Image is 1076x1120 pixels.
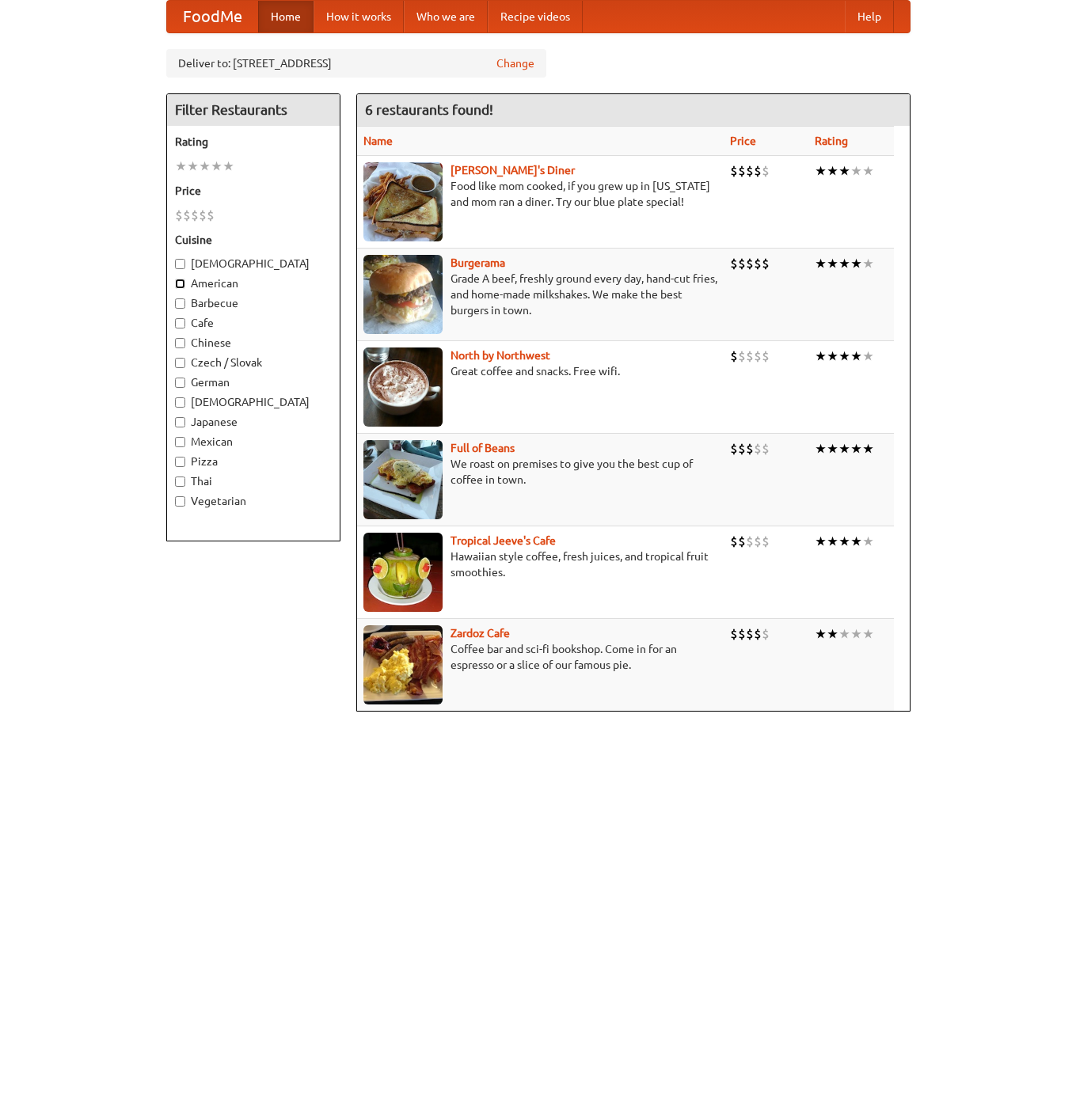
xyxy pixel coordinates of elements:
[451,349,550,362] a: North by Northwest
[175,457,185,467] input: Pizza
[404,1,488,32] a: Who we are
[175,134,332,150] h5: Rating
[191,207,199,224] li: $
[762,255,770,272] li: $
[363,456,717,488] p: We roast on premises to give you the best cup of coffee in town.
[175,378,185,388] input: German
[488,1,583,32] a: Recipe videos
[738,347,746,365] li: $
[175,414,332,430] label: Japanese
[175,295,332,311] label: Barbecue
[838,440,850,457] li: ★
[838,255,850,272] li: ★
[827,625,838,643] li: ★
[451,534,556,547] a: Tropical Jeeve's Cafe
[827,255,838,272] li: ★
[363,135,393,147] a: Name
[754,255,762,272] li: $
[850,625,862,643] li: ★
[175,496,185,507] input: Vegetarian
[815,135,848,147] a: Rating
[762,533,770,550] li: $
[815,255,827,272] li: ★
[496,55,534,71] a: Change
[838,347,850,365] li: ★
[451,256,505,269] a: Burgerama
[730,440,738,457] li: $
[762,347,770,365] li: $
[815,440,827,457] li: ★
[175,256,332,271] label: [DEMOGRAPHIC_DATA]
[730,533,738,550] li: $
[754,347,762,365] li: $
[730,625,738,643] li: $
[862,255,874,272] li: ★
[222,158,234,175] li: ★
[175,318,185,328] input: Cafe
[175,315,332,331] label: Cafe
[363,162,443,241] img: sallys.jpg
[175,259,185,269] input: [DEMOGRAPHIC_DATA]
[451,164,575,177] a: [PERSON_NAME]'s Diner
[175,434,332,450] label: Mexican
[167,94,340,126] h4: Filter Restaurants
[175,338,185,348] input: Chinese
[838,162,850,180] li: ★
[850,162,862,180] li: ★
[175,158,187,175] li: ★
[199,158,211,175] li: ★
[815,625,827,643] li: ★
[862,440,874,457] li: ★
[175,493,332,509] label: Vegetarian
[827,347,838,365] li: ★
[363,625,443,704] img: zardoz.jpg
[862,162,874,180] li: ★
[738,440,746,457] li: $
[754,533,762,550] li: $
[175,374,332,390] label: German
[175,358,185,368] input: Czech / Slovak
[838,625,850,643] li: ★
[827,533,838,550] li: ★
[175,397,185,408] input: [DEMOGRAPHIC_DATA]
[365,102,493,117] ng-pluralize: 6 restaurants found!
[730,135,756,147] a: Price
[827,440,838,457] li: ★
[166,49,546,78] div: Deliver to: [STREET_ADDRESS]
[314,1,404,32] a: How it works
[762,440,770,457] li: $
[754,625,762,643] li: $
[451,442,515,454] a: Full of Beans
[363,271,717,318] p: Grade A beef, freshly ground every day, hand-cut fries, and home-made milkshakes. We make the bes...
[850,347,862,365] li: ★
[451,627,510,640] a: Zardoz Cafe
[730,347,738,365] li: $
[175,335,332,351] label: Chinese
[175,417,185,427] input: Japanese
[738,255,746,272] li: $
[815,533,827,550] li: ★
[199,207,207,224] li: $
[363,549,717,580] p: Hawaiian style coffee, fresh juices, and tropical fruit smoothies.
[754,162,762,180] li: $
[738,533,746,550] li: $
[738,625,746,643] li: $
[838,533,850,550] li: ★
[175,394,332,410] label: [DEMOGRAPHIC_DATA]
[363,641,717,673] p: Coffee bar and sci-fi bookshop. Come in for an espresso or a slice of our famous pie.
[850,533,862,550] li: ★
[754,440,762,457] li: $
[187,158,199,175] li: ★
[175,275,332,291] label: American
[363,255,443,334] img: burgerama.jpg
[167,1,258,32] a: FoodMe
[363,178,717,210] p: Food like mom cooked, if you grew up in [US_STATE] and mom ran a diner. Try our blue plate special!
[730,162,738,180] li: $
[862,625,874,643] li: ★
[175,298,185,309] input: Barbecue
